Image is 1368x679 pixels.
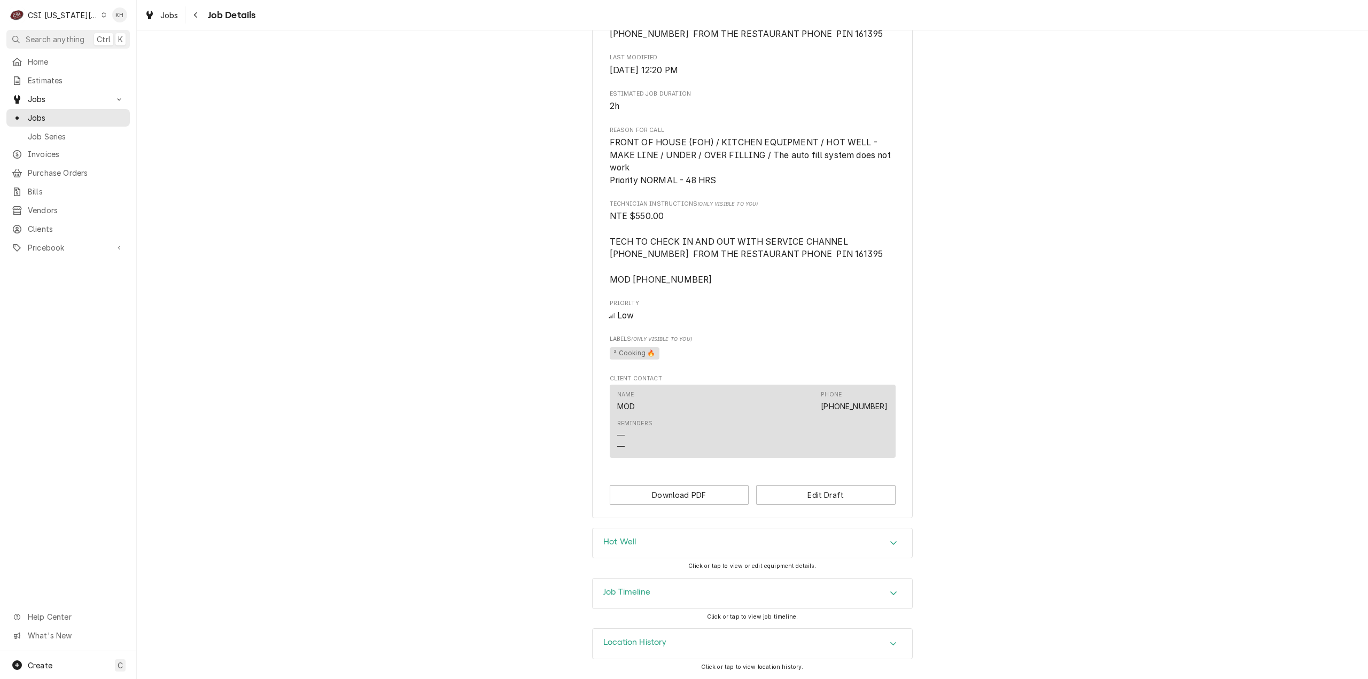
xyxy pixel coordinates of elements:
div: CSI [US_STATE][GEOGRAPHIC_DATA] [28,10,98,21]
a: Go to Pricebook [6,239,130,256]
span: Create [28,661,52,670]
span: Technician Instructions [610,200,896,208]
button: Accordion Details Expand Trigger [593,579,912,608]
a: Go to Help Center [6,608,130,626]
span: C [118,660,123,671]
a: Go to What's New [6,627,130,644]
div: Button Group Row [610,485,896,505]
a: Jobs [6,109,130,127]
span: Click or tap to view location history. [701,664,803,670]
button: Accordion Details Expand Trigger [593,629,912,659]
div: Button Group [610,485,896,505]
div: Phone [821,391,842,399]
span: (Only Visible to You) [631,336,691,342]
div: Client Contact [610,374,896,463]
span: Purchase Orders [28,167,125,178]
span: Jobs [28,112,125,123]
div: Last Modified [610,53,896,76]
button: Accordion Details Expand Trigger [593,528,912,558]
h3: Job Timeline [603,587,650,597]
div: C [10,7,25,22]
span: [object Object] [610,210,896,286]
div: Accordion Header [593,528,912,558]
div: Low [610,309,896,322]
span: Click or tap to view or edit equipment details. [688,563,817,569]
span: Search anything [26,34,84,45]
span: Reason For Call [610,136,896,187]
span: [object Object] [610,346,896,362]
span: Jobs [28,93,108,105]
span: NTE $550.00 TECH TO CHECK IN AND OUT WITH SERVICE CHANNEL [PHONE_NUMBER] FROM THE RESTAURANT PHON... [610,211,883,284]
span: Reason For Call [610,126,896,135]
a: Purchase Orders [6,164,130,182]
span: Help Center [28,611,123,622]
div: Kelsey Hetlage's Avatar [112,7,127,22]
span: Job Series [28,131,125,142]
div: Estimated Job Duration [610,90,896,113]
a: Job Series [6,128,130,145]
div: — [617,430,625,441]
span: Job Details [205,8,256,22]
span: What's New [28,630,123,641]
div: Name [617,391,634,399]
span: 2h [610,101,619,111]
span: Vendors [28,205,125,216]
span: FRONT OF HOUSE (FOH) / KITCHEN EQUIPMENT / HOT WELL - MAKE LINE / UNDER / OVER FILLING / The auto... [610,137,893,185]
span: K [118,34,123,45]
div: Reason For Call [610,126,896,187]
span: Priority [610,309,896,322]
a: Invoices [6,145,130,163]
span: Last Modified [610,53,896,62]
button: Download PDF [610,485,749,505]
span: Invoices [28,149,125,160]
div: Job Timeline [592,578,913,609]
span: Ctrl [97,34,111,45]
span: Click or tap to view job timeline. [707,613,798,620]
button: Edit Draft [756,485,896,505]
a: [PHONE_NUMBER] [821,402,888,411]
div: Location History [592,628,913,659]
div: — [617,441,625,452]
button: Search anythingCtrlK [6,30,130,49]
span: Last Modified [610,64,896,77]
a: Vendors [6,201,130,219]
span: Labels [610,335,896,344]
span: Clients [28,223,125,235]
div: Client Contact List [610,385,896,463]
span: Jobs [160,10,178,21]
a: Bills [6,183,130,200]
div: KH [112,7,127,22]
span: Estimated Job Duration [610,90,896,98]
div: Contact [610,385,896,458]
div: Reminders [617,419,652,452]
h3: Hot Well [603,537,636,547]
span: Pricebook [28,242,108,253]
h3: Location History [603,637,667,647]
div: Accordion Header [593,579,912,608]
button: Navigate back [188,6,205,24]
div: Hot Well [592,528,913,559]
div: Accordion Header [593,629,912,659]
span: Priority [610,299,896,308]
span: Home [28,56,125,67]
div: Phone [821,391,888,412]
a: Estimates [6,72,130,89]
div: [object Object] [610,200,896,286]
a: Home [6,53,130,71]
div: [object Object] [610,335,896,361]
span: Client Contact [610,374,896,383]
div: MOD [617,401,635,412]
a: Jobs [140,6,183,24]
a: Clients [6,220,130,238]
span: Estimated Job Duration [610,100,896,113]
div: CSI Kansas City's Avatar [10,7,25,22]
a: Go to Jobs [6,90,130,108]
div: Reminders [617,419,652,428]
span: (Only Visible to You) [697,201,758,207]
div: Priority [610,299,896,322]
div: Name [617,391,635,412]
span: Estimates [28,75,125,86]
span: Bills [28,186,125,197]
span: ² Cooking 🔥 [610,347,660,360]
span: [DATE] 12:20 PM [610,65,678,75]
